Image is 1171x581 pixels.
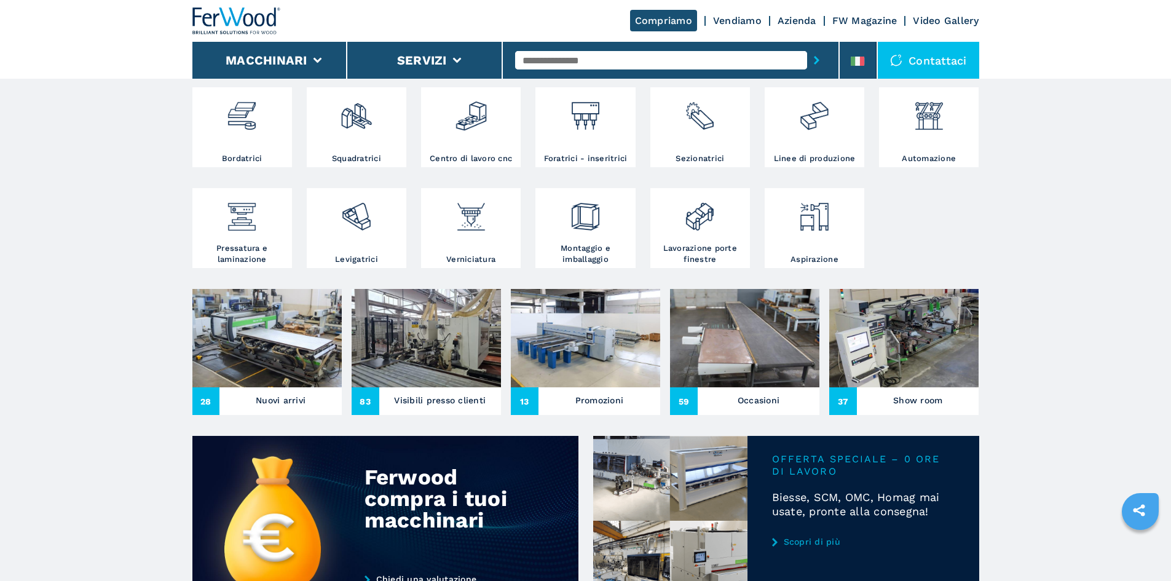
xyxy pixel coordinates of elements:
a: FW Magazine [832,15,897,26]
img: sezionatrici_2.png [684,90,716,132]
img: Promozioni [511,289,660,387]
button: Macchinari [226,53,307,68]
a: Video Gallery [913,15,979,26]
h3: Levigatrici [335,254,378,265]
a: Lavorazione porte finestre [650,188,750,268]
a: Visibili presso clienti83Visibili presso clienti [352,289,501,415]
img: Show room [829,289,979,387]
h3: Automazione [902,153,956,164]
img: centro_di_lavoro_cnc_2.png [455,90,487,132]
img: lavorazione_porte_finestre_2.png [684,191,716,233]
h3: Squadratrici [332,153,381,164]
img: bordatrici_1.png [226,90,258,132]
h3: Show room [893,392,942,409]
img: Ferwood [192,7,281,34]
a: Bordatrici [192,87,292,167]
a: Show room37Show room [829,289,979,415]
h3: Aspirazione [791,254,838,265]
span: 28 [192,387,220,415]
a: Centro di lavoro cnc [421,87,521,167]
a: Nuovi arrivi28Nuovi arrivi [192,289,342,415]
img: squadratrici_2.png [340,90,373,132]
img: verniciatura_1.png [455,191,487,233]
a: sharethis [1124,495,1154,526]
a: Aspirazione [765,188,864,268]
button: Servizi [397,53,447,68]
a: Linee di produzione [765,87,864,167]
img: levigatrici_2.png [340,191,373,233]
a: Levigatrici [307,188,406,268]
button: submit-button [807,46,826,74]
img: montaggio_imballaggio_2.png [569,191,602,233]
h3: Lavorazione porte finestre [653,243,747,265]
div: Contattaci [878,42,979,79]
div: Ferwood compra i tuoi macchinari [365,467,525,531]
h3: Linee di produzione [774,153,856,164]
img: pressa-strettoia.png [226,191,258,233]
span: 37 [829,387,857,415]
a: Azienda [778,15,816,26]
img: Occasioni [670,289,819,387]
img: Nuovi arrivi [192,289,342,387]
a: Sezionatrici [650,87,750,167]
a: Occasioni59Occasioni [670,289,819,415]
h3: Foratrici - inseritrici [544,153,628,164]
img: Contattaci [890,54,902,66]
a: Promozioni13Promozioni [511,289,660,415]
a: Automazione [879,87,979,167]
h3: Centro di lavoro cnc [430,153,512,164]
img: Visibili presso clienti [352,289,501,387]
h3: Verniciatura [446,254,495,265]
iframe: Chat [1119,526,1162,572]
a: Scopri di più [772,537,955,547]
img: aspirazione_1.png [798,191,830,233]
h3: Bordatrici [222,153,262,164]
a: Montaggio e imballaggio [535,188,635,268]
h3: Sezionatrici [676,153,724,164]
img: automazione.png [913,90,945,132]
a: Vendiamo [713,15,762,26]
a: Foratrici - inseritrici [535,87,635,167]
span: 13 [511,387,538,415]
img: foratrici_inseritrici_2.png [569,90,602,132]
img: linee_di_produzione_2.png [798,90,830,132]
h3: Montaggio e imballaggio [538,243,632,265]
a: Pressatura e laminazione [192,188,292,268]
a: Compriamo [630,10,697,31]
h3: Pressatura e laminazione [195,243,289,265]
a: Squadratrici [307,87,406,167]
span: 59 [670,387,698,415]
span: 83 [352,387,379,415]
h3: Promozioni [575,392,624,409]
h3: Nuovi arrivi [256,392,306,409]
a: Verniciatura [421,188,521,268]
h3: Visibili presso clienti [394,392,486,409]
h3: Occasioni [738,392,779,409]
